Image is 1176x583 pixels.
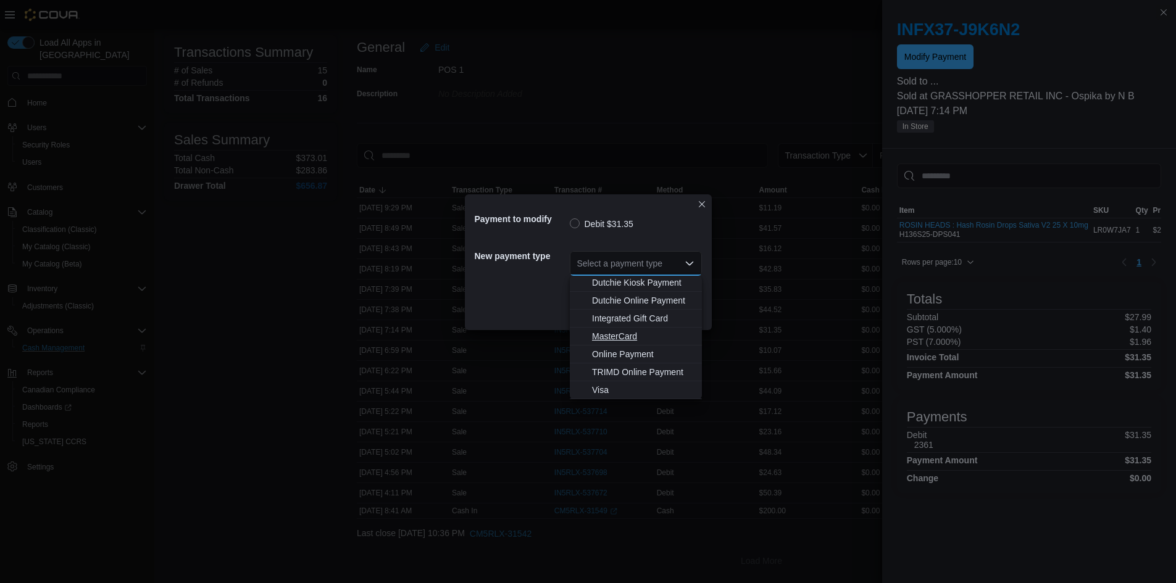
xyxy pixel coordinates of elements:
span: MasterCard [592,330,694,342]
h5: New payment type [475,244,567,268]
span: Dutchie Online Payment [592,294,694,307]
h5: Payment to modify [475,207,567,231]
span: Dutchie Kiosk Payment [592,276,694,289]
button: Dutchie Online Payment [570,292,702,310]
button: TRIMD Online Payment [570,363,702,381]
span: TRIMD Online Payment [592,366,694,378]
span: Visa [592,384,694,396]
span: Online Payment [592,348,694,360]
button: Online Payment [570,345,702,363]
button: Visa [570,381,702,399]
button: Dutchie Kiosk Payment [570,274,702,292]
span: Integrated Gift Card [592,312,694,325]
label: Debit $31.35 [570,217,633,231]
div: Choose from the following options [570,184,702,399]
input: Accessible screen reader label [577,256,578,271]
button: Closes this modal window [694,197,709,212]
button: Integrated Gift Card [570,310,702,328]
button: MasterCard [570,328,702,345]
button: Close list of options [685,258,694,268]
